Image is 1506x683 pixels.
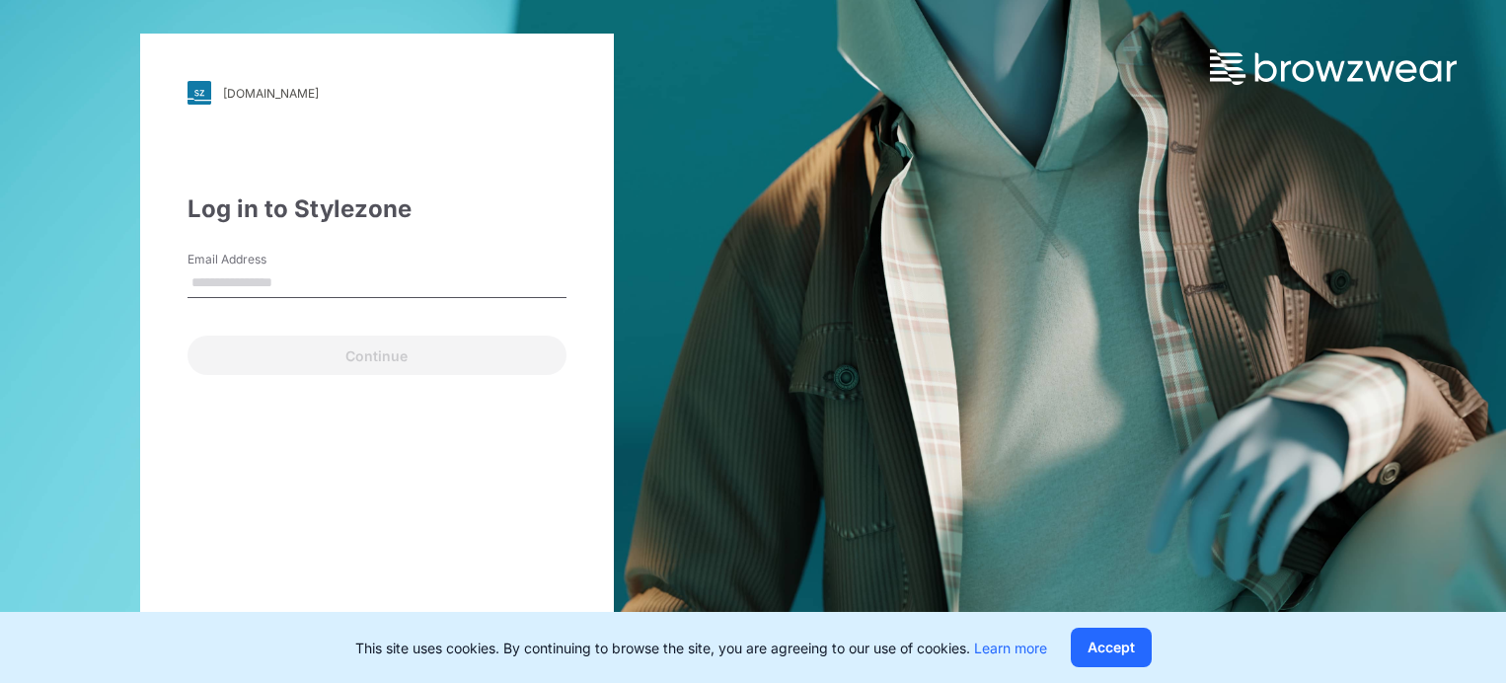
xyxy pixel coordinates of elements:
a: Learn more [974,640,1047,656]
a: [DOMAIN_NAME] [188,81,566,105]
div: [DOMAIN_NAME] [223,86,319,101]
img: svg+xml;base64,PHN2ZyB3aWR0aD0iMjgiIGhlaWdodD0iMjgiIHZpZXdCb3g9IjAgMCAyOCAyOCIgZmlsbD0ibm9uZSIgeG... [188,81,211,105]
div: Log in to Stylezone [188,191,566,227]
button: Accept [1071,628,1152,667]
p: This site uses cookies. By continuing to browse the site, you are agreeing to our use of cookies. [355,638,1047,658]
label: Email Address [188,251,326,268]
img: browzwear-logo.73288ffb.svg [1210,49,1457,85]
